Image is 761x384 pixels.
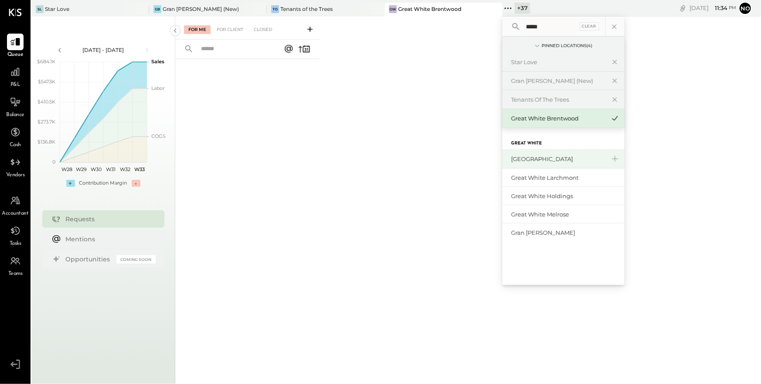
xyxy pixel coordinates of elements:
[36,5,44,13] div: SL
[738,1,752,15] button: No
[511,58,605,66] div: Star Love
[151,58,164,65] text: Sales
[120,166,130,172] text: W32
[0,64,30,89] a: P&L
[212,25,248,34] div: For Client
[679,3,687,13] div: copy link
[66,235,151,243] div: Mentions
[154,5,161,13] div: GB
[76,166,87,172] text: W29
[511,96,605,104] div: Tenants of the Trees
[0,253,30,278] a: Teams
[511,192,620,200] div: Great White Holdings
[45,5,69,13] div: Star Love
[66,180,75,187] div: +
[0,124,30,149] a: Cash
[38,119,55,125] text: $273.7K
[398,5,461,13] div: Great White Brentwood
[689,4,736,12] div: [DATE]
[10,141,21,149] span: Cash
[38,99,55,105] text: $410.5K
[7,51,24,59] span: Queue
[66,255,112,264] div: Opportunities
[6,171,25,179] span: Vendors
[0,154,30,179] a: Vendors
[249,25,276,34] div: Closed
[163,5,239,13] div: Gran [PERSON_NAME] (New)
[61,166,72,172] text: W28
[511,77,605,85] div: Gran [PERSON_NAME] (New)
[116,255,156,264] div: Coming Soon
[542,43,593,49] div: Pinned Locations ( 4 )
[66,215,151,223] div: Requests
[511,155,605,163] div: [GEOGRAPHIC_DATA]
[134,166,145,172] text: W33
[580,22,600,31] div: Clear
[132,180,140,187] div: -
[10,240,21,248] span: Tasks
[6,111,24,119] span: Balance
[184,25,211,34] div: For Me
[511,229,620,237] div: Gran [PERSON_NAME]
[511,114,605,123] div: Great White Brentwood
[38,79,55,85] text: $547.3K
[511,210,620,219] div: Great White Melrose
[10,81,20,89] span: P&L
[271,5,279,13] div: To
[90,166,101,172] text: W30
[38,139,55,145] text: $136.8K
[52,159,55,165] text: 0
[511,141,542,147] label: Great White
[515,3,530,14] div: + 37
[8,270,23,278] span: Teams
[280,5,333,13] div: Tenants of the Trees
[0,94,30,119] a: Balance
[0,192,30,218] a: Accountant
[79,180,127,187] div: Contribution Margin
[0,223,30,248] a: Tasks
[37,58,55,65] text: $684.1K
[389,5,397,13] div: GW
[0,34,30,59] a: Queue
[151,85,164,91] text: Labor
[2,210,29,218] span: Accountant
[106,166,115,172] text: W31
[66,46,140,54] div: [DATE] - [DATE]
[511,174,620,182] div: Great White Larchmont
[151,133,166,139] text: COGS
